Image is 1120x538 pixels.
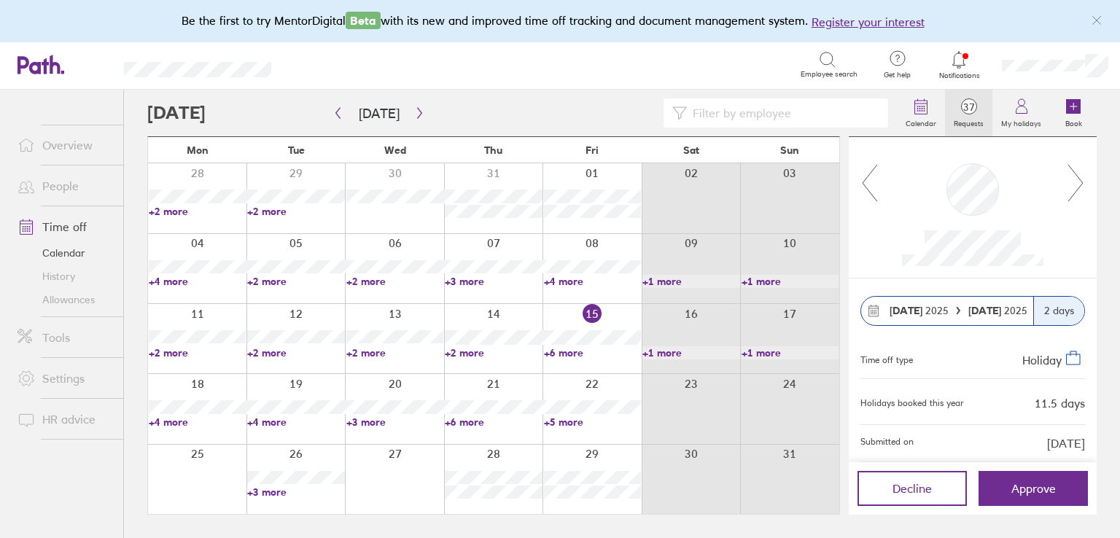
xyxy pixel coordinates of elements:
button: Register your interest [812,13,925,31]
input: Filter by employee [687,99,879,127]
a: +2 more [346,346,443,359]
div: Search [311,58,348,71]
span: Employee search [801,70,857,79]
a: +2 more [247,346,344,359]
a: HR advice [6,405,123,434]
a: 37Requests [945,90,992,136]
span: Thu [484,144,502,156]
a: History [6,265,123,288]
div: 11.5 days [1035,397,1085,410]
span: [DATE] [1047,437,1085,450]
label: Book [1057,115,1091,128]
a: +4 more [149,416,246,429]
span: Get help [874,71,921,79]
a: +2 more [346,275,443,288]
a: +6 more [445,416,542,429]
div: Be the first to try MentorDigital with its new and improved time off tracking and document manage... [182,12,939,31]
a: +1 more [642,275,739,288]
span: Beta [346,12,381,29]
span: Approve [1011,482,1056,495]
a: +4 more [149,275,246,288]
label: Calendar [897,115,945,128]
span: 37 [945,101,992,113]
label: My holidays [992,115,1050,128]
a: +2 more [149,346,246,359]
a: +3 more [247,486,344,499]
a: People [6,171,123,200]
a: Tools [6,323,123,352]
div: 2 days [1033,297,1084,325]
a: +4 more [247,416,344,429]
a: +3 more [445,275,542,288]
span: Notifications [936,71,983,80]
a: My holidays [992,90,1050,136]
button: Decline [857,471,967,506]
a: +5 more [544,416,641,429]
a: Calendar [6,241,123,265]
span: Holiday [1022,352,1062,367]
a: Settings [6,364,123,393]
a: +1 more [742,346,839,359]
span: Sat [683,144,699,156]
button: [DATE] [347,101,411,125]
a: Overview [6,130,123,160]
a: Notifications [936,50,983,80]
span: Submitted on [860,437,914,450]
span: Tue [288,144,305,156]
span: Decline [892,482,932,495]
span: Wed [384,144,406,156]
span: Mon [187,144,209,156]
div: Time off type [860,349,913,367]
a: Book [1050,90,1097,136]
a: Calendar [897,90,945,136]
a: +1 more [642,346,739,359]
a: +2 more [247,205,344,218]
div: Holidays booked this year [860,398,964,408]
a: +3 more [346,416,443,429]
label: Requests [945,115,992,128]
button: Approve [979,471,1088,506]
a: +2 more [445,346,542,359]
a: +2 more [149,205,246,218]
a: +4 more [544,275,641,288]
span: 2025 [968,305,1027,316]
a: +2 more [247,275,344,288]
strong: [DATE] [968,304,1004,317]
a: +1 more [742,275,839,288]
a: Allowances [6,288,123,311]
strong: [DATE] [890,304,922,317]
span: Fri [586,144,599,156]
a: +6 more [544,346,641,359]
a: Time off [6,212,123,241]
span: Sun [780,144,799,156]
span: 2025 [890,305,949,316]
